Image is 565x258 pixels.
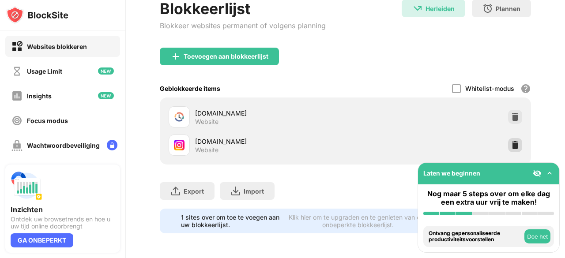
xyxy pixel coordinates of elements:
[98,92,114,99] img: new-icon.svg
[11,170,42,202] img: push-insights.svg
[429,230,522,243] div: Ontvang gepersonaliseerde productiviteitsvoorstellen
[98,67,114,75] img: new-icon.svg
[11,115,23,126] img: focus-off.svg
[195,146,218,154] div: Website
[27,92,52,100] div: Insights
[195,118,218,126] div: Website
[11,41,23,52] img: block-on.svg
[496,5,520,12] div: Plannen
[27,43,87,50] div: Websites blokkeren
[174,140,185,150] img: favicons
[107,140,117,150] img: lock-menu.svg
[6,6,68,24] img: logo-blocksite.svg
[184,187,204,195] div: Export
[244,187,264,195] div: Import
[426,5,455,12] div: Herleiden
[195,137,346,146] div: [DOMAIN_NAME]
[545,169,554,178] img: omni-setup-toggle.svg
[160,85,220,92] div: Geblokkeerde items
[11,233,73,247] div: GA ONBEPERKT
[27,142,100,149] div: Wachtwoordbeveiliging
[533,169,542,178] img: eye-not-visible.svg
[174,112,185,122] img: favicons
[195,108,346,118] div: [DOMAIN_NAME]
[524,229,550,243] button: Doe het
[160,21,326,30] div: Blokkeer websites permanent of volgens planning
[27,67,62,75] div: Usage Limit
[423,190,554,206] div: Nog maar 5 steps over om elke dag een extra uur vrij te maken!
[184,53,268,60] div: Toevoegen aan blokkeerlijst
[11,216,115,230] div: Ontdek uw browsetrends en hoe u uw tijd online doorbrengt
[287,213,430,228] div: Klik hier om te upgraden en te genieten van een onbeperkte blokkeerlijst.
[423,169,480,177] div: Laten we beginnen
[11,90,23,101] img: insights-off.svg
[27,117,68,124] div: Focus modus
[11,140,23,151] img: password-protection-off.svg
[465,85,514,92] div: Whitelist-modus
[11,205,115,214] div: Inzichten
[181,213,282,228] div: 1 sites over om toe te voegen aan uw blokkeerlijst.
[11,66,23,77] img: time-usage-off.svg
